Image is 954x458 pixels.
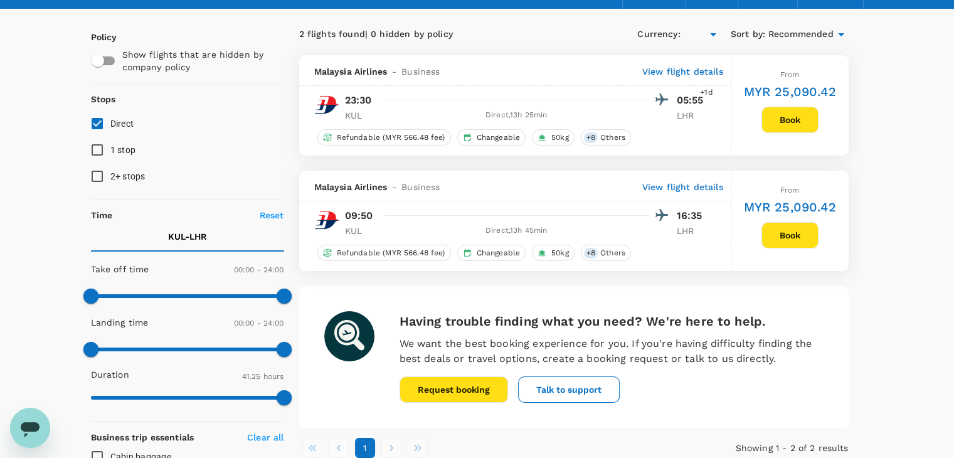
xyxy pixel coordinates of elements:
[234,319,284,328] span: 00:00 - 24:00
[387,181,401,193] span: -
[744,82,836,102] h6: MYR 25,090.42
[314,65,388,78] span: Malaysia Airlines
[584,248,598,258] span: + 8
[457,129,526,146] div: Changeable
[91,316,149,329] p: Landing time
[400,336,824,366] p: We want the best booking experience for you. If you're having difficulty finding the best deals o...
[761,222,819,248] button: Book
[700,87,713,99] span: +1d
[10,408,50,448] iframe: Button to launch messaging window
[642,65,723,78] p: View flight details
[518,376,620,403] button: Talk to support
[546,132,574,143] span: 50kg
[91,263,149,275] p: Take off time
[345,208,373,223] p: 09:50
[384,109,649,122] div: Direct , 13h 25min
[355,438,375,458] button: page 1
[91,209,113,221] p: Time
[401,181,440,193] span: Business
[168,230,207,243] p: KUL - LHR
[677,109,708,122] p: LHR
[299,28,574,41] div: 2 flights found | 0 hidden by policy
[345,109,376,122] p: KUL
[472,132,526,143] span: Changeable
[642,181,723,193] p: View flight details
[584,132,598,143] span: + 8
[332,248,450,258] span: Refundable (MYR 566.48 fee)
[91,31,102,43] p: Policy
[780,186,800,194] span: From
[761,107,819,133] button: Book
[317,245,451,261] div: Refundable (MYR 566.48 fee)
[677,225,708,237] p: LHR
[457,245,526,261] div: Changeable
[677,208,708,223] p: 16:35
[314,92,339,117] img: MH
[637,28,680,41] span: Currency :
[314,181,388,193] span: Malaysia Airlines
[247,431,284,444] p: Clear all
[110,119,134,129] span: Direct
[581,129,631,146] div: +8Others
[595,132,630,143] span: Others
[677,93,708,108] p: 05:55
[768,28,834,41] span: Recommended
[401,65,440,78] span: Business
[704,26,722,43] button: Open
[345,225,376,237] p: KUL
[532,245,575,261] div: 50kg
[314,208,339,233] img: MH
[91,94,116,104] strong: Stops
[472,248,526,258] span: Changeable
[546,248,574,258] span: 50kg
[260,209,284,221] p: Reset
[780,70,800,79] span: From
[345,93,372,108] p: 23:30
[744,197,836,217] h6: MYR 25,090.42
[387,65,401,78] span: -
[299,438,665,458] nav: pagination navigation
[384,225,649,237] div: Direct , 13h 45min
[400,376,508,403] button: Request booking
[91,368,129,381] p: Duration
[110,145,136,155] span: 1 stop
[332,132,450,143] span: Refundable (MYR 566.48 fee)
[532,129,575,146] div: 50kg
[317,129,451,146] div: Refundable (MYR 566.48 fee)
[234,265,284,274] span: 00:00 - 24:00
[400,311,824,331] h6: Having trouble finding what you need? We're here to help.
[110,171,146,181] span: 2+ stops
[242,372,284,381] span: 41.25 hours
[122,48,275,73] p: Show flights that are hidden by company policy
[731,28,765,41] span: Sort by :
[581,245,631,261] div: +8Others
[91,432,194,442] strong: Business trip essentials
[595,248,630,258] span: Others
[665,442,848,454] p: Showing 1 - 2 of 2 results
